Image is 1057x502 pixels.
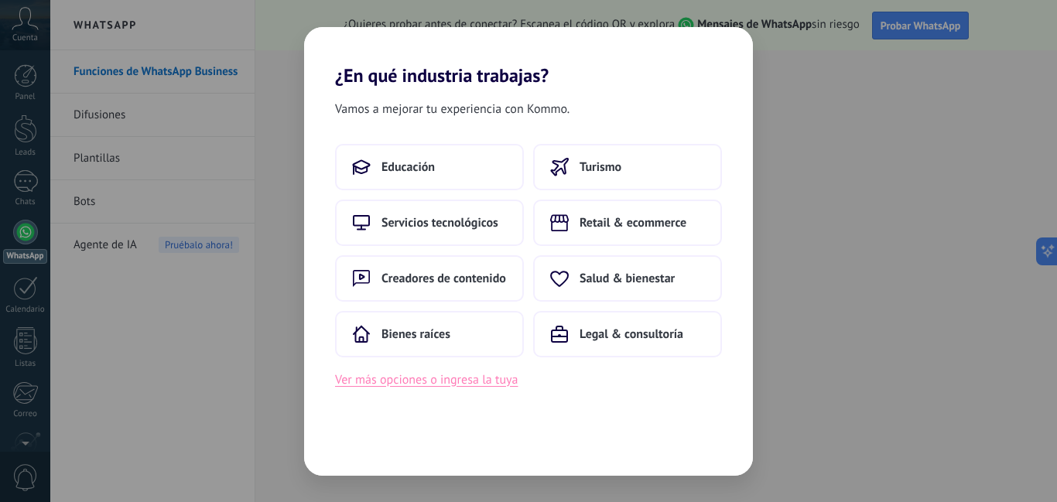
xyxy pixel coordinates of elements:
button: Servicios tecnológicos [335,200,524,246]
button: Turismo [533,144,722,190]
span: Salud & bienestar [580,271,675,286]
span: Servicios tecnológicos [381,215,498,231]
h2: ¿En qué industria trabajas? [304,27,753,87]
span: Creadores de contenido [381,271,506,286]
button: Educación [335,144,524,190]
span: Turismo [580,159,621,175]
span: Legal & consultoría [580,326,683,342]
button: Bienes raíces [335,311,524,357]
button: Creadores de contenido [335,255,524,302]
button: Salud & bienestar [533,255,722,302]
span: Educación [381,159,435,175]
button: Legal & consultoría [533,311,722,357]
button: Ver más opciones o ingresa la tuya [335,370,518,390]
span: Bienes raíces [381,326,450,342]
span: Vamos a mejorar tu experiencia con Kommo. [335,99,570,119]
button: Retail & ecommerce [533,200,722,246]
span: Retail & ecommerce [580,215,686,231]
